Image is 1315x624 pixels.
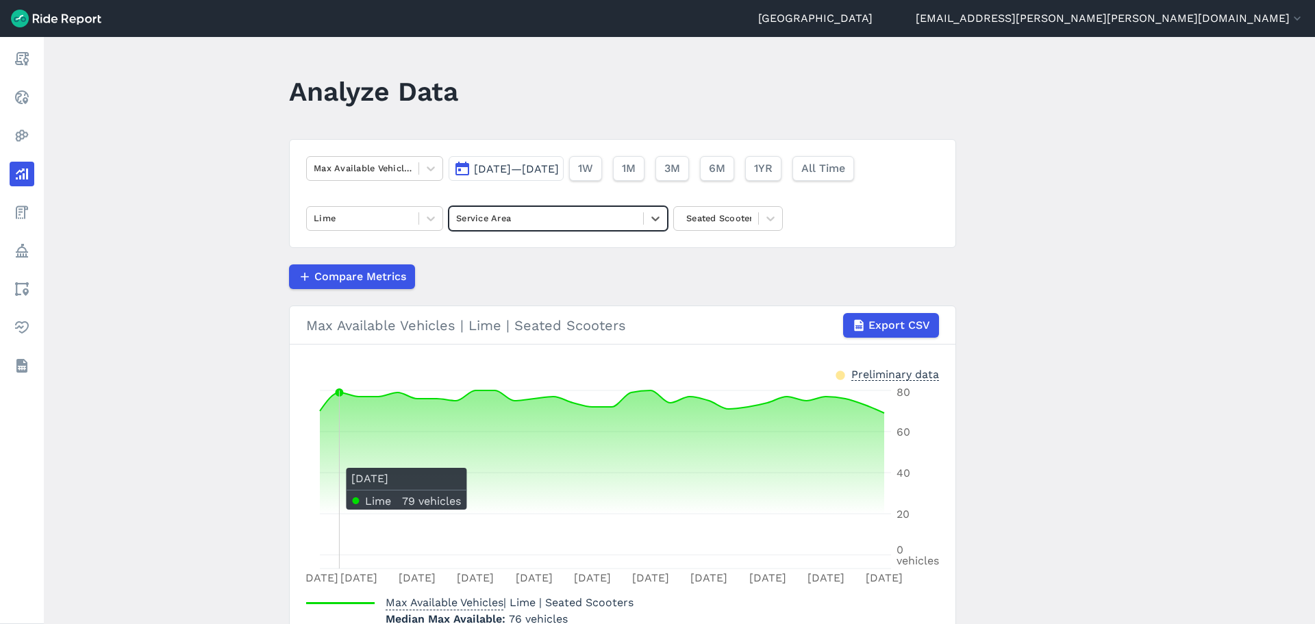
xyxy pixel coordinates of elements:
[574,571,611,584] tspan: [DATE]
[749,571,786,584] tspan: [DATE]
[10,353,34,378] a: Datasets
[801,160,845,177] span: All Time
[516,571,553,584] tspan: [DATE]
[868,317,930,334] span: Export CSV
[613,156,644,181] button: 1M
[690,571,727,584] tspan: [DATE]
[10,162,34,186] a: Analyze
[399,571,436,584] tspan: [DATE]
[578,160,593,177] span: 1W
[10,47,34,71] a: Report
[897,466,910,479] tspan: 40
[386,596,634,609] span: | Lime | Seated Scooters
[664,160,680,177] span: 3M
[916,10,1304,27] button: [EMAIL_ADDRESS][PERSON_NAME][PERSON_NAME][DOMAIN_NAME]
[897,386,910,399] tspan: 80
[10,200,34,225] a: Fees
[289,264,415,289] button: Compare Metrics
[700,156,734,181] button: 6M
[306,313,939,338] div: Max Available Vehicles | Lime | Seated Scooters
[10,277,34,301] a: Areas
[11,10,101,27] img: Ride Report
[851,366,939,381] div: Preliminary data
[314,269,406,285] span: Compare Metrics
[10,238,34,263] a: Policy
[897,508,910,521] tspan: 20
[622,160,636,177] span: 1M
[449,156,564,181] button: [DATE]—[DATE]
[474,162,559,175] span: [DATE]—[DATE]
[569,156,602,181] button: 1W
[897,543,903,556] tspan: 0
[709,160,725,177] span: 6M
[843,313,939,338] button: Export CSV
[289,73,458,110] h1: Analyze Data
[745,156,781,181] button: 1YR
[632,571,669,584] tspan: [DATE]
[792,156,854,181] button: All Time
[807,571,844,584] tspan: [DATE]
[457,571,494,584] tspan: [DATE]
[10,85,34,110] a: Realtime
[754,160,773,177] span: 1YR
[758,10,873,27] a: [GEOGRAPHIC_DATA]
[866,571,903,584] tspan: [DATE]
[897,425,910,438] tspan: 60
[10,123,34,148] a: Heatmaps
[301,571,338,584] tspan: [DATE]
[386,592,503,610] span: Max Available Vehicles
[897,554,939,567] tspan: vehicles
[340,571,377,584] tspan: [DATE]
[655,156,689,181] button: 3M
[10,315,34,340] a: Health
